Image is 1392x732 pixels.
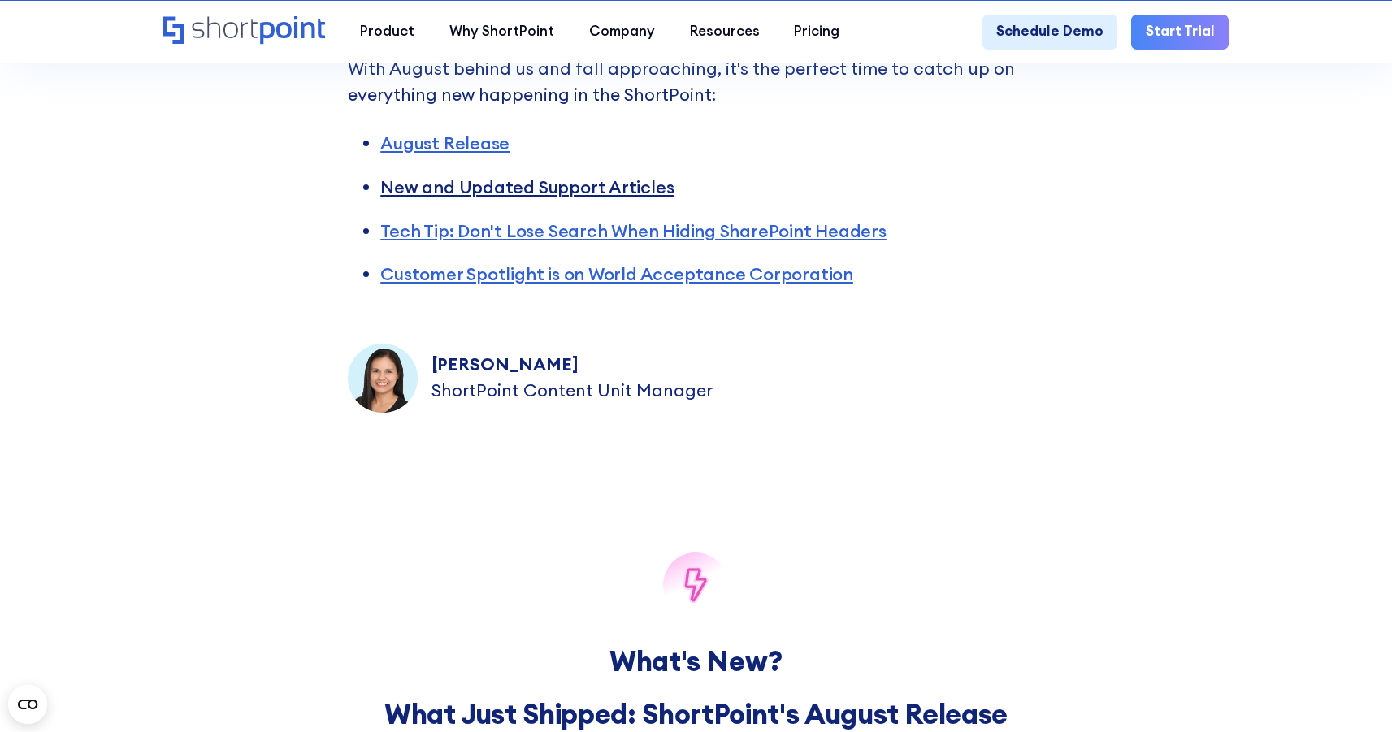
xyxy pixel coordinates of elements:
[672,15,777,50] a: Resources
[1131,15,1228,50] a: Start Trial
[690,21,760,42] div: Resources
[431,353,579,375] strong: [PERSON_NAME]
[432,15,572,50] a: Why ShortPoint
[431,352,713,404] p: ShortPoint Content Unit Manager
[609,643,783,678] strong: What's New?
[449,21,554,42] div: Why ShortPoint
[380,176,674,198] a: New and Updated Support Articles
[589,21,655,42] div: Company
[343,15,432,50] a: Product
[380,132,510,154] a: August Release
[163,16,325,46] a: Home
[380,263,853,285] a: Customer Spotlight is on World Acceptance Corporation
[8,685,47,724] button: Open CMP widget
[982,15,1117,50] a: Schedule Demo
[1311,654,1392,732] iframe: Chat Widget
[571,15,672,50] a: Company
[360,21,414,42] div: Product
[794,21,839,42] div: Pricing
[384,696,1008,731] strong: What Just Shipped: ShortPoint's August Release
[777,15,857,50] a: Pricing
[380,220,887,242] a: Tech Tip: Don't Lose Search When Hiding SharePoint Headers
